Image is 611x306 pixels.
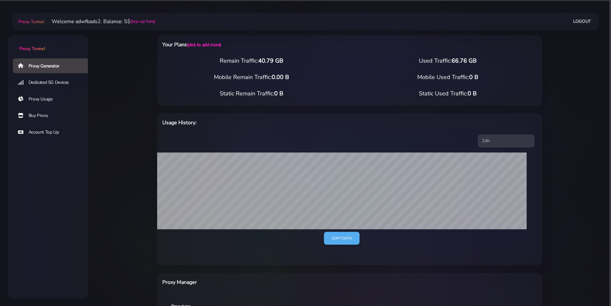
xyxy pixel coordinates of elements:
h6: Your Plans [162,40,378,49]
div: Remain Traffic: [153,57,350,65]
a: Proxy Tunnel [8,35,88,52]
div: Static Remain Traffic: [153,89,350,98]
a: (top-up here) [131,18,155,25]
span: 66.76 GB [452,57,477,65]
div: Used Traffic: [350,57,546,65]
a: Proxy Generator [13,58,93,73]
div: Mobile Used Traffic: [350,73,546,82]
a: Copy data [324,232,360,245]
span: 0 B [468,90,477,97]
a: Proxy Tunnel [17,16,44,27]
span: 0.00 B [272,73,289,81]
a: (click to add more) [187,42,221,48]
span: Proxy Tunnel [19,46,45,52]
span: 40.79 GB [258,57,283,65]
div: Mobile Remain Traffic: [153,73,350,82]
a: Dedicated 5G Devices [13,75,93,90]
span: Proxy Tunnel [19,19,44,25]
a: Buy Proxy [13,108,93,123]
li: Welcome adwfbads2. Balance: 5$ [44,18,155,25]
a: Proxy Usage [13,92,93,107]
div: Static Used Traffic: [350,89,546,98]
a: Account Top Up [13,125,93,140]
a: Logout [573,15,591,27]
span: 0 B [469,73,478,81]
h6: Usage History: [162,118,378,127]
span: 0 B [274,90,283,97]
h6: Proxy Manager [162,278,378,286]
iframe: Webchat Widget [580,275,603,298]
